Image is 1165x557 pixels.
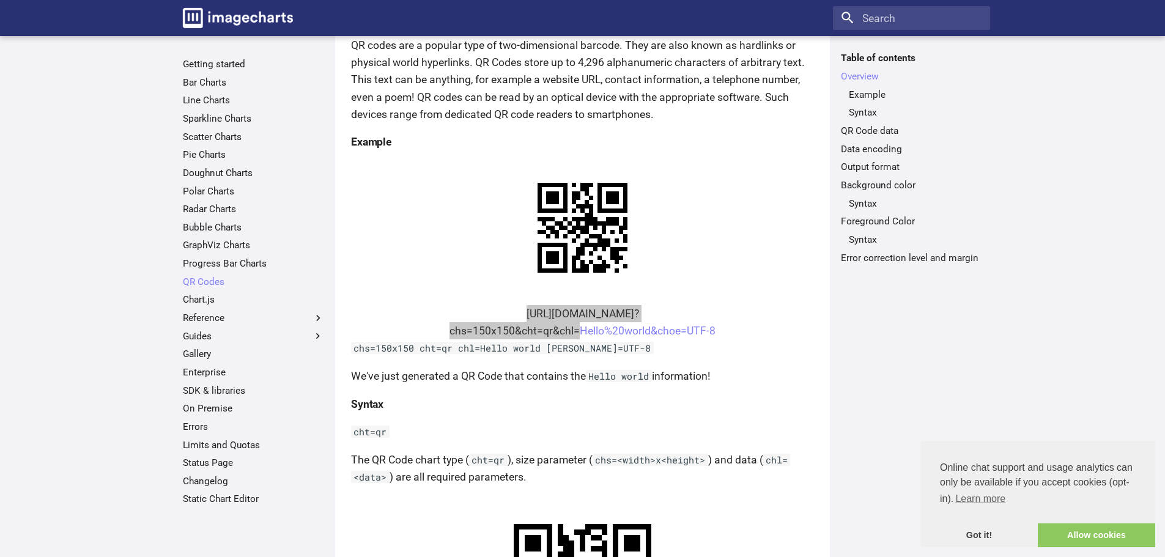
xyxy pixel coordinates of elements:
[940,460,1136,508] span: Online chat support and usage analytics can only be available if you accept cookies (opt-in).
[841,234,982,246] nav: Foreground Color
[183,239,324,251] a: GraphViz Charts
[841,89,982,119] nav: Overview
[183,203,324,215] a: Radar Charts
[183,185,324,197] a: Polar Charts
[449,308,716,337] a: [URL][DOMAIN_NAME]?chs=150x150&cht=qr&chl=Hello%20world&choe=UTF-8
[183,402,324,415] a: On Premise
[920,441,1155,547] div: cookieconsent
[1038,523,1155,548] a: allow cookies
[833,6,990,31] input: Search
[841,70,982,83] a: Overview
[953,490,1007,508] a: learn more about cookies
[183,312,324,324] label: Reference
[351,37,814,123] p: QR codes are a popular type of two-dimensional barcode. They are also known as hardlinks or physi...
[586,370,652,382] code: Hello world
[183,457,324,469] a: Status Page
[183,167,324,179] a: Doughnut Charts
[183,149,324,161] a: Pie Charts
[351,367,814,385] p: We've just generated a QR Code that contains the information!
[183,493,324,505] a: Static Chart Editor
[351,426,390,438] code: cht=qr
[849,234,982,246] a: Syntax
[841,161,982,173] a: Output format
[183,385,324,397] a: SDK & libraries
[841,125,982,137] a: QR Code data
[841,215,982,227] a: Foreground Color
[183,421,324,433] a: Errors
[351,396,814,413] h4: Syntax
[516,161,649,294] img: chart
[849,89,982,101] a: Example
[351,451,814,485] p: The QR Code chart type ( ), size parameter ( ) and data ( ) are all required parameters.
[183,58,324,70] a: Getting started
[183,221,324,234] a: Bubble Charts
[183,131,324,143] a: Scatter Charts
[183,348,324,360] a: Gallery
[183,293,324,306] a: Chart.js
[469,454,508,466] code: cht=qr
[183,330,324,342] label: Guides
[841,197,982,210] nav: Background color
[183,8,293,28] img: logo
[833,52,990,64] label: Table of contents
[183,257,324,270] a: Progress Bar Charts
[833,52,990,264] nav: Table of contents
[183,366,324,378] a: Enterprise
[849,106,982,119] a: Syntax
[841,143,982,155] a: Data encoding
[183,475,324,487] a: Changelog
[183,94,324,106] a: Line Charts
[841,252,982,264] a: Error correction level and margin
[183,439,324,451] a: Limits and Quotas
[920,523,1038,548] a: dismiss cookie message
[593,454,708,466] code: chs=<width>x<height>
[177,2,298,33] a: Image-Charts documentation
[183,113,324,125] a: Sparkline Charts
[841,179,982,191] a: Background color
[183,76,324,89] a: Bar Charts
[351,133,814,150] h4: Example
[351,342,654,354] code: chs=150x150 cht=qr chl=Hello world [PERSON_NAME]=UTF-8
[183,276,324,288] a: QR Codes
[849,197,982,210] a: Syntax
